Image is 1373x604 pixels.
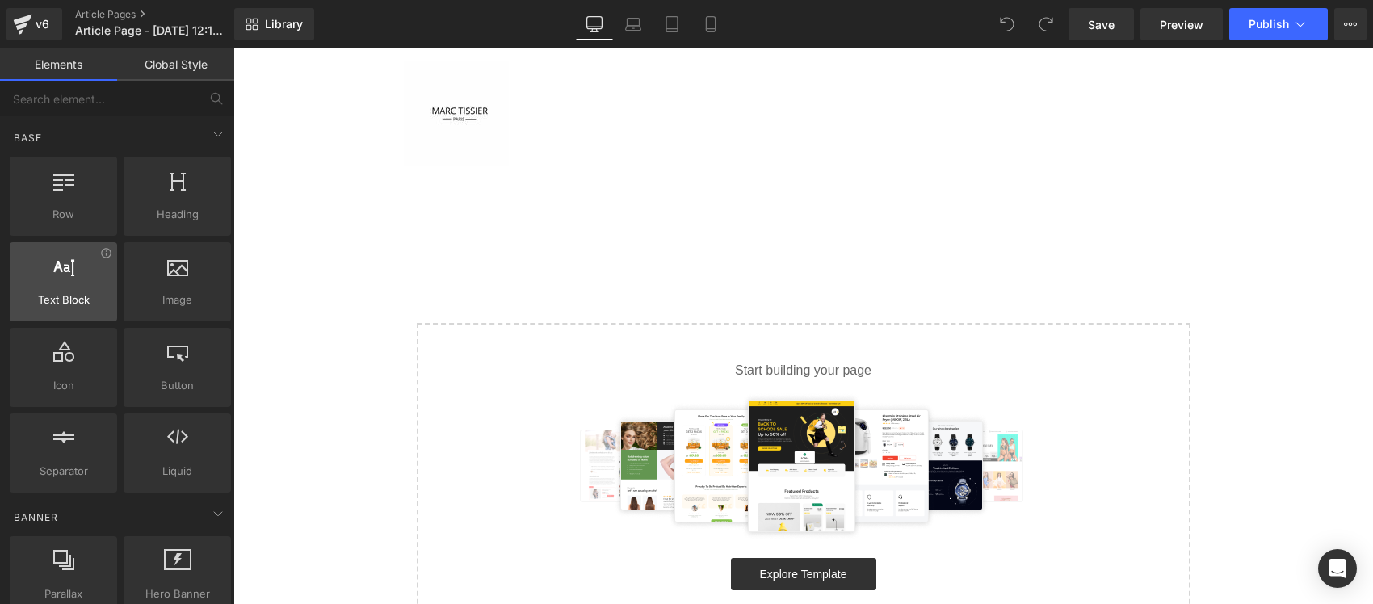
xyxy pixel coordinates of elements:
[691,8,730,40] a: Mobile
[1318,549,1357,588] div: Open Intercom Messenger
[1088,16,1115,33] span: Save
[75,8,259,21] a: Article Pages
[12,510,60,525] span: Banner
[1030,8,1062,40] button: Redo
[128,292,226,308] span: Image
[498,510,643,542] a: Explore Template
[1334,8,1367,40] button: More
[653,8,691,40] a: Tablet
[1249,18,1289,31] span: Publish
[128,206,226,223] span: Heading
[128,463,226,480] span: Liquid
[265,17,303,31] span: Library
[209,312,931,332] p: Start building your page
[614,8,653,40] a: Laptop
[32,14,52,35] div: v6
[575,8,614,40] a: Desktop
[1160,16,1203,33] span: Preview
[15,585,112,602] span: Parallax
[100,247,112,259] div: View Information
[170,12,275,117] img: marctissierwatches
[117,48,234,81] a: Global Style
[75,24,229,37] span: Article Page - [DATE] 12:18:01
[15,292,112,308] span: Text Block
[6,8,62,40] a: v6
[12,130,44,145] span: Base
[209,555,931,566] p: or Drag & Drop elements from left sidebar
[1140,8,1223,40] a: Preview
[991,8,1023,40] button: Undo
[1229,8,1328,40] button: Publish
[128,585,226,602] span: Hero Banner
[15,377,112,394] span: Icon
[234,8,314,40] a: New Library
[128,377,226,394] span: Button
[15,206,112,223] span: Row
[15,463,112,480] span: Separator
